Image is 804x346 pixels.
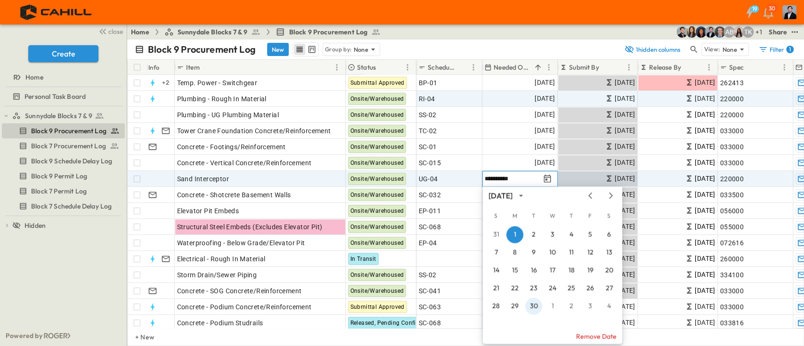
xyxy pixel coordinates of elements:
button: 29 [506,298,523,314]
nav: breadcrumbs [131,27,386,37]
span: 033500 [720,190,744,200]
span: [DATE] [695,189,715,200]
div: table view [292,42,319,56]
button: Sort [533,62,543,72]
span: SC-068 [419,318,441,328]
button: 30 [525,298,542,314]
span: [DATE] [695,77,715,88]
span: Onsite/Warehoused [350,192,404,198]
span: 260000 [720,254,744,264]
span: Electrical - Rough In Material [177,254,266,264]
span: 033816 [720,318,744,328]
span: 056000 [720,206,744,216]
a: Block 7 Procurement Log [2,139,123,153]
span: Submittal Approved [350,80,405,86]
span: [DATE] [615,301,635,312]
span: RI-04 [419,94,435,104]
a: Block 9 Procurement Log [2,124,123,137]
button: Sort [683,62,693,72]
p: Block 9 Procurement Log [148,43,256,56]
span: 033000 [720,142,744,152]
button: 11 [563,244,580,261]
span: EP-011 [419,206,441,216]
span: Concrete - Podium Concrete/Reinforcement [177,302,312,312]
span: Block 9 Procurement Log [289,27,367,37]
span: [DATE] [615,205,635,216]
span: SC-063 [419,302,441,312]
span: [DATE] [695,253,715,264]
span: Submittal Approved [350,304,405,310]
span: [DATE] [615,141,635,152]
span: Waterproofing - Below Grade/Elevator Pit [177,238,305,248]
span: Home [25,72,43,82]
div: Filter [758,45,794,54]
span: [DATE] [615,173,635,184]
span: Onsite/Warehoused [350,240,404,246]
button: calendar view is open, switch to year view [515,190,527,201]
button: Sort [746,62,756,72]
span: 033000 [720,286,744,296]
button: kanban view [306,44,317,55]
button: 5 [582,226,599,243]
button: 13 [601,244,617,261]
span: [DATE] [695,205,715,216]
button: 2 [525,226,542,243]
span: Block 9 Procurement Log [31,126,106,136]
button: Sort [457,62,468,72]
span: Concrete - Vertical Concrete/Reinforcement [177,158,312,168]
h6: 1 [789,46,791,53]
button: 6 [601,226,617,243]
div: Block 9 Permit Logtest [2,169,125,184]
button: 17 [544,262,561,279]
span: 262413 [720,78,744,88]
p: Group by: [325,45,352,54]
span: [DATE] [695,93,715,104]
button: Menu [623,62,634,73]
div: Andrew Barreto (abarreto@guzmangc.com) [723,26,735,38]
p: Spec [729,63,744,72]
span: [DATE] [535,157,555,168]
span: Sand Interceptor [177,174,229,184]
span: [DATE] [695,317,715,328]
span: Tower Crane Foundation Concrete/Reinforcement [177,126,331,136]
span: Block 7 Permit Log [31,186,87,196]
button: Menu [468,62,479,73]
button: Previous month [585,192,596,199]
span: SS-02 [419,270,437,280]
button: 3 [582,298,599,314]
span: Onsite/Warehoused [350,288,404,294]
button: 4 [601,298,617,314]
span: [DATE] [615,125,635,136]
p: None [354,45,369,54]
p: View: [704,44,720,55]
span: Released, Pending Confirm [350,320,423,326]
span: BP-01 [419,78,438,88]
span: EP-04 [419,238,437,248]
span: [DATE] [615,221,635,232]
button: Menu [703,62,715,73]
span: Elevator Pit Embeds [177,206,239,216]
span: 033000 [720,302,744,312]
button: Tracking Date Menu [542,173,553,185]
span: close [108,27,123,36]
img: 4f72bfc4efa7236828875bac24094a5ddb05241e32d018417354e964050affa1.png [11,2,102,22]
span: SC-068 [419,222,441,232]
button: Menu [331,62,342,73]
span: [DATE] [535,109,555,120]
span: [DATE] [695,301,715,312]
span: Sunday [487,206,504,225]
span: [DATE] [615,237,635,248]
span: Onsite/Warehoused [350,176,404,182]
span: [DATE] [535,141,555,152]
button: 19 [582,262,599,279]
span: Onsite/Warehoused [350,272,404,278]
img: Mike Daly (mdaly@cahill-sf.com) [705,26,716,38]
span: Friday [582,206,599,225]
p: Submit By [569,63,599,72]
span: 033000 [720,126,744,136]
p: Schedule ID [428,63,455,72]
span: [DATE] [695,285,715,296]
button: 26 [582,280,599,297]
p: Needed Onsite [494,63,531,72]
button: 1 [544,298,561,314]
